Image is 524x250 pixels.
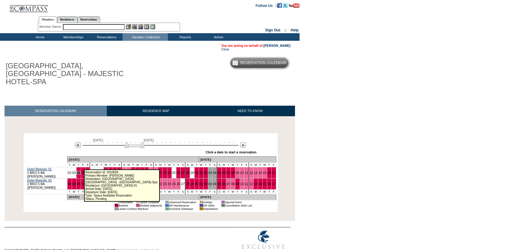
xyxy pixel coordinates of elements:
[158,163,163,167] td: M
[244,190,249,194] td: S
[199,163,203,167] td: W
[89,33,123,41] td: Reservations
[132,24,137,29] img: View
[163,182,167,186] a: 23
[168,33,201,41] td: Reports
[218,171,221,175] a: 05
[226,163,231,167] td: T
[254,190,258,194] td: M
[199,190,203,194] td: W
[67,163,72,167] td: T
[195,171,198,175] a: 30
[212,163,217,167] td: S
[199,171,203,175] a: 01
[203,207,218,210] td: Dispositions
[236,171,239,175] a: 09
[177,171,180,175] a: 26
[222,182,226,186] a: 06
[217,190,221,194] td: S
[159,171,162,175] a: 22
[163,163,167,167] td: T
[195,182,198,186] a: 30
[144,138,154,142] span: [DATE]
[115,204,118,207] td: 01
[267,182,271,186] a: 16
[169,207,196,210] td: Exclusive Getaways
[81,182,85,186] a: 05
[185,163,190,167] td: S
[254,182,257,186] a: 13
[168,182,171,186] a: 24
[122,163,126,167] td: S
[249,163,253,167] td: S
[181,163,185,167] td: S
[240,142,246,148] img: Next
[263,182,267,186] a: 15
[107,106,205,116] a: RESIDENCE MAP
[126,24,131,29] img: b_edit.gif
[244,163,249,167] td: S
[203,190,208,194] td: T
[181,190,185,194] td: S
[221,44,290,47] span: You are acting on behalf of:
[167,163,172,167] td: W
[190,190,195,194] td: M
[95,163,99,167] td: M
[165,200,169,204] td: 01
[235,190,240,194] td: T
[263,171,267,175] a: 15
[57,16,77,23] a: Residences
[254,171,257,175] a: 13
[271,190,276,194] td: F
[176,190,181,194] td: F
[227,182,230,186] a: 07
[258,163,263,167] td: T
[168,171,171,175] a: 24
[77,171,80,175] a: 04
[262,190,267,194] td: W
[213,182,216,186] a: 04
[176,163,181,167] td: F
[172,190,176,194] td: T
[201,33,234,41] td: Admin
[113,163,117,167] td: F
[213,171,216,175] a: 04
[126,163,131,167] td: M
[195,190,199,194] td: T
[249,182,253,186] a: 12
[199,200,203,204] td: 01
[138,24,143,29] img: Impersonate
[72,171,76,175] a: 03
[244,182,248,186] a: 11
[136,204,139,207] td: 01
[267,171,271,175] a: 16
[195,163,199,167] td: T
[203,163,208,167] td: T
[123,33,168,41] td: Vacation Collection
[181,182,185,186] a: 27
[208,171,212,175] a: 03
[23,33,56,41] td: Home
[76,190,81,194] td: T
[199,157,276,163] td: [DATE]
[81,190,85,194] td: F
[68,182,71,186] a: 02
[222,171,226,175] a: 06
[93,138,103,142] span: [DATE]
[140,163,144,167] td: T
[144,163,149,167] td: F
[283,3,288,7] a: Follow us on Twitter
[165,204,169,207] td: 01
[258,190,263,194] td: T
[27,178,67,190] td: 2 BR/2.5 BA ([PERSON_NAME])
[226,190,231,194] td: T
[217,163,221,167] td: S
[118,200,133,204] td: Unavailable
[204,171,208,175] a: 02
[291,28,299,32] a: Help
[150,24,155,29] img: b_calculator.gif
[136,200,139,204] td: 01
[56,33,89,41] td: Memberships
[283,3,288,8] img: Follow us on Twitter
[67,190,72,194] td: T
